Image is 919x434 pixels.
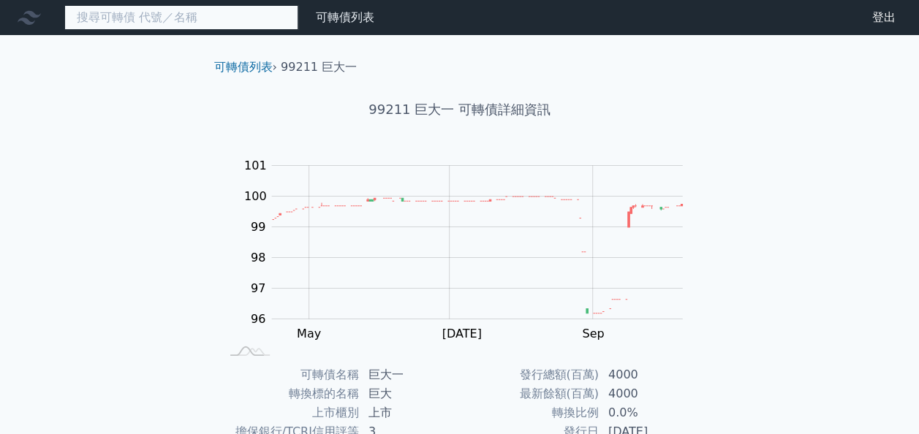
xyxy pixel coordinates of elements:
[316,10,374,24] a: 可轉債列表
[214,58,277,76] li: ›
[251,220,265,234] tspan: 99
[244,189,267,203] tspan: 100
[582,327,604,340] tspan: Sep
[360,403,460,422] td: 上市
[861,6,907,29] a: 登出
[236,159,704,340] g: Chart
[297,327,321,340] tspan: May
[460,403,600,422] td: 轉換比例
[251,281,265,295] tspan: 97
[220,365,360,384] td: 可轉債名稱
[203,99,717,120] h1: 99211 巨大一 可轉債詳細資訊
[251,312,265,326] tspan: 96
[600,403,700,422] td: 0.0%
[214,60,273,74] a: 可轉債列表
[220,384,360,403] td: 轉換標的名稱
[244,159,267,172] tspan: 101
[600,365,700,384] td: 4000
[460,365,600,384] td: 發行總額(百萬)
[442,327,481,340] tspan: [DATE]
[64,5,298,30] input: 搜尋可轉債 代號／名稱
[360,384,460,403] td: 巨大
[281,58,357,76] li: 99211 巨大一
[220,403,360,422] td: 上市櫃別
[360,365,460,384] td: 巨大一
[600,384,700,403] td: 4000
[251,251,265,264] tspan: 98
[460,384,600,403] td: 最新餘額(百萬)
